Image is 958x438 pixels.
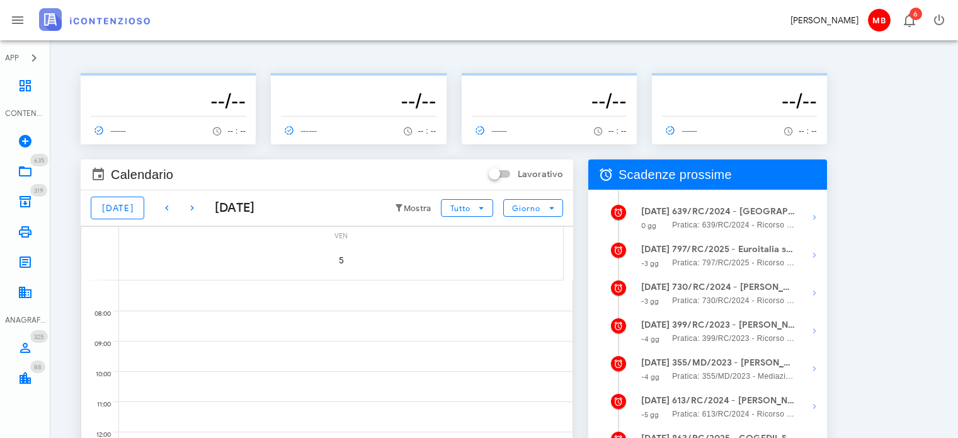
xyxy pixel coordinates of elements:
div: 11:00 [81,398,113,412]
button: Distintivo [894,5,924,35]
button: Mostra dettagli [802,318,827,343]
span: -- : -- [227,127,246,135]
span: Pratica: 797/RC/2025 - Ricorso contro Creset spa (Udienza) [672,256,796,269]
strong: [DATE] [641,206,670,217]
div: ven [119,227,563,243]
strong: 797/RC/2025 - Euroitalia srl - Depositare Documenti per Udienza [672,243,796,256]
div: 10:00 [81,367,113,381]
small: -3 gg [641,259,659,268]
span: 5 [324,255,359,266]
strong: [DATE] [641,320,670,330]
p: -------------- [472,78,627,88]
span: Pratica: 613/RC/2024 - Ricorso contro Agenzia delle entrate-Riscossione (Udienza) [672,408,796,420]
span: MB [868,9,891,32]
span: ------ [281,125,317,136]
button: 5 [324,243,359,278]
strong: [DATE] [641,244,670,255]
strong: 355/MD/2023 - [PERSON_NAME] Presentarsi in Udienza [672,356,796,370]
span: Tutto [450,204,470,213]
strong: [DATE] [641,357,670,368]
span: Distintivo [910,8,922,20]
span: Pratica: 639/RC/2024 - Ricorso contro Agenzia delle entrate-Riscossione (Udienza) [672,219,796,231]
strong: 613/RC/2024 - [PERSON_NAME] - Presentarsi in Udienza [672,394,796,408]
button: Tutto [441,199,493,217]
h3: --/-- [662,88,817,113]
span: Distintivo [30,330,48,343]
span: Pratica: 399/RC/2023 - Ricorso contro Agenzia delle entrate-Riscossione (Udienza) [672,332,796,345]
span: Giorno [511,204,541,213]
button: MB [864,5,894,35]
button: Mostra dettagli [802,205,827,230]
small: Mostra [404,204,431,214]
button: Mostra dettagli [802,356,827,381]
span: -- : -- [418,127,436,135]
button: Giorno [503,199,563,217]
div: 09:00 [81,337,113,351]
p: -------------- [662,78,817,88]
h3: --/-- [281,88,436,113]
div: ANAGRAFICA [5,314,45,326]
span: Pratica: 355/MD/2023 - Mediazione / Reclamo contro Agenzia delle entrate-Riscossione (Udienza) [672,370,796,383]
small: -4 gg [641,372,660,381]
div: [PERSON_NAME] [790,14,858,27]
span: 635 [34,156,45,164]
button: [DATE] [91,197,144,219]
img: logo-text-2x.png [39,8,150,31]
span: Distintivo [30,184,47,197]
span: Distintivo [30,360,45,373]
span: [DATE] [101,203,134,214]
span: 325 [34,333,44,341]
small: -4 gg [641,335,660,343]
span: Calendario [111,164,173,185]
div: CONTENZIOSO [5,108,45,119]
strong: [DATE] [641,395,670,406]
small: 0 gg [641,221,656,230]
button: Mostra dettagli [802,243,827,268]
p: -------------- [281,78,436,88]
span: Scadenze prossime [619,164,732,185]
span: Distintivo [30,154,48,166]
strong: 639/RC/2024 - [GEOGRAPHIC_DATA] srl - Invio Memorie per Udienza [672,205,796,219]
span: ------ [91,125,127,136]
strong: 399/RC/2023 - [PERSON_NAME]si in Udienza [672,318,796,332]
button: Mostra dettagli [802,394,827,419]
span: -- : -- [799,127,817,135]
p: -------------- [91,78,246,88]
strong: 730/RC/2024 - [PERSON_NAME] - Presentarsi in Udienza [672,280,796,294]
small: -5 gg [641,410,659,419]
div: [DATE] [205,199,255,217]
span: -- : -- [608,127,627,135]
span: ------ [662,125,699,136]
a: ------ [281,122,322,139]
span: ------ [472,125,508,136]
a: ------ [91,122,132,139]
h3: --/-- [472,88,627,113]
label: Lavorativo [518,168,563,181]
h3: --/-- [91,88,246,113]
span: 88 [34,363,42,371]
a: ------ [662,122,704,139]
strong: [DATE] [641,282,670,292]
div: 08:00 [81,307,113,321]
small: -3 gg [641,297,659,306]
span: Pratica: 730/RC/2024 - Ricorso contro Agenzia delle entrate-Riscossione (Udienza) [672,294,796,307]
span: 319 [34,187,43,195]
a: ------ [472,122,513,139]
button: Mostra dettagli [802,280,827,306]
